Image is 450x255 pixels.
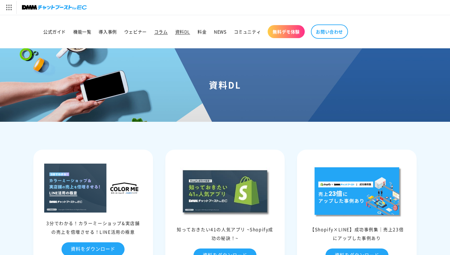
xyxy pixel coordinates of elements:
[167,225,283,242] div: 知っておきたい41の人気アプリ ~Shopify成功の秘訣！~
[1,1,16,14] img: サービス
[299,225,415,242] div: 【Shopify×LINE】成功事例集｜売上23倍にアップした事例あり
[273,29,300,34] span: 無料デモ体験
[99,29,117,34] span: 導入事例
[43,29,66,34] span: 公式ガイド
[194,25,210,38] a: 料金
[35,219,151,236] div: 3分でわかる！カラーミーショップ&実店舗の売上を倍増させる！LINE活用の極意
[234,29,261,34] span: コミュニティ
[172,25,194,38] a: 資料DL
[268,25,305,38] a: 無料デモ体験
[70,25,95,38] a: 機能一覧
[151,25,172,38] a: コラム
[7,79,443,90] h1: 資料DL
[214,29,226,34] span: NEWS
[22,3,87,12] img: チャットブーストforEC
[311,24,348,39] a: お問い合わせ
[124,29,147,34] span: ウェビナー
[197,29,206,34] span: 料金
[121,25,151,38] a: ウェビナー
[175,29,190,34] span: 資料DL
[40,25,70,38] a: 公式ガイド
[230,25,265,38] a: コミュニティ
[316,29,343,34] span: お問い合わせ
[95,25,120,38] a: 導入事例
[154,29,168,34] span: コラム
[73,29,91,34] span: 機能一覧
[210,25,230,38] a: NEWS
